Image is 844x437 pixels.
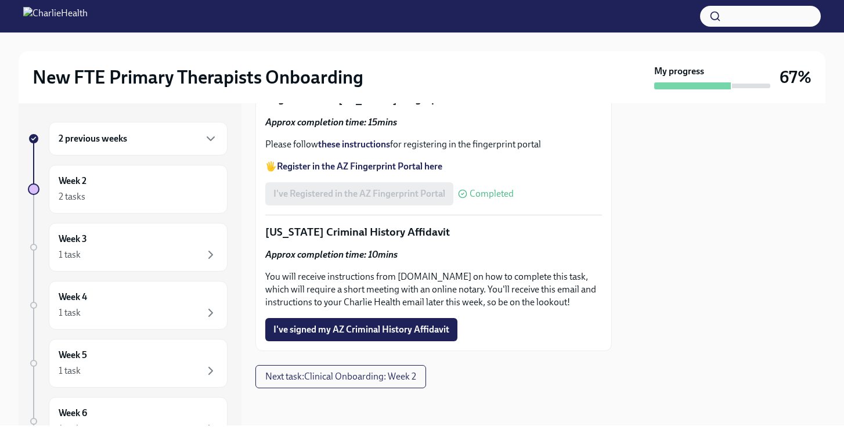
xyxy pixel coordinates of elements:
div: 2 tasks [59,190,85,203]
h6: Week 3 [59,233,87,245]
h6: Week 5 [59,349,87,362]
a: Week 41 task [28,281,228,330]
strong: Approx completion time: 15mins [265,117,397,128]
a: Week 51 task [28,339,228,388]
a: Week 31 task [28,223,228,272]
strong: Approx completion time: 10mins [265,249,398,260]
a: Register in the AZ Fingerprint Portal here [277,161,442,172]
h2: New FTE Primary Therapists Onboarding [33,66,363,89]
a: these instructions [318,139,390,150]
p: Please follow for registering in the fingerprint portal [265,138,602,151]
p: You will receive instructions from [DOMAIN_NAME] on how to complete this task, which will require... [265,270,602,309]
h6: 2 previous weeks [59,132,127,145]
h3: 67% [780,67,811,88]
strong: My progress [654,65,704,78]
h6: Week 4 [59,291,87,304]
span: Completed [470,189,514,198]
a: Week 22 tasks [28,165,228,214]
button: I've signed my AZ Criminal History Affidavit [265,318,457,341]
span: I've signed my AZ Criminal History Affidavit [273,324,449,335]
h6: Week 2 [59,175,86,187]
div: 2 previous weeks [49,122,228,156]
p: [US_STATE] Criminal History Affidavit [265,225,602,240]
h6: Week 6 [59,407,87,420]
span: Next task : Clinical Onboarding: Week 2 [265,371,416,382]
div: 1 task [59,422,81,435]
div: 1 task [59,306,81,319]
img: CharlieHealth [23,7,88,26]
button: Next task:Clinical Onboarding: Week 2 [255,365,426,388]
div: 1 task [59,364,81,377]
p: 🖐️ [265,160,602,173]
div: 1 task [59,248,81,261]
